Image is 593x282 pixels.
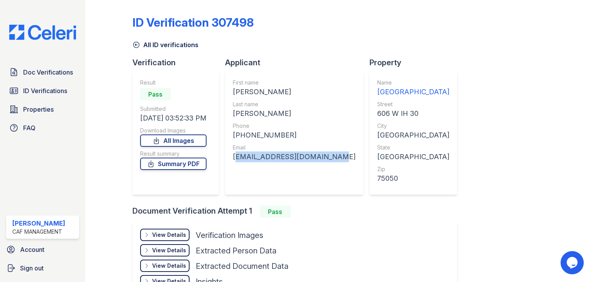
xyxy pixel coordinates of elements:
[23,105,54,114] span: Properties
[260,206,291,218] div: Pass
[196,230,263,241] div: Verification Images
[377,130,449,141] div: [GEOGRAPHIC_DATA]
[377,144,449,151] div: State
[377,79,449,97] a: Name [GEOGRAPHIC_DATA]
[23,86,67,95] span: ID Verifications
[23,123,36,133] span: FAQ
[20,245,44,254] span: Account
[12,219,65,228] div: [PERSON_NAME]
[152,231,186,239] div: View Details
[233,100,356,108] div: Last name
[6,102,79,117] a: Properties
[3,25,82,40] img: CE_Logo_Blue-a8612792a0a2168367f1c8372b55b34899dd931a85d93a1a3d3e32e68fde9ad4.png
[3,260,82,276] a: Sign out
[233,87,356,97] div: [PERSON_NAME]
[132,57,225,68] div: Verification
[140,113,207,124] div: [DATE] 03:52:33 PM
[196,261,288,272] div: Extracted Document Data
[132,40,198,49] a: All ID verifications
[369,57,463,68] div: Property
[23,68,73,77] span: Doc Verifications
[233,151,356,162] div: [EMAIL_ADDRESS][DOMAIN_NAME]
[377,122,449,130] div: City
[3,242,82,257] a: Account
[152,262,186,270] div: View Details
[233,144,356,151] div: Email
[6,120,79,136] a: FAQ
[140,105,207,113] div: Submitted
[12,228,65,236] div: CAF Management
[140,150,207,158] div: Result summary
[196,245,276,256] div: Extracted Person Data
[233,108,356,119] div: [PERSON_NAME]
[377,173,449,184] div: 75050
[140,88,171,100] div: Pass
[225,57,369,68] div: Applicant
[233,122,356,130] div: Phone
[20,263,44,273] span: Sign out
[6,83,79,99] a: ID Verifications
[233,79,356,87] div: First name
[561,251,585,274] iframe: chat widget
[377,108,449,119] div: 606 W IH 30
[377,79,449,87] div: Name
[377,100,449,108] div: Street
[6,65,79,80] a: Doc Verifications
[152,246,186,254] div: View Details
[140,134,207,147] a: All Images
[132,206,463,218] div: Document Verification Attempt 1
[140,127,207,134] div: Download Images
[377,87,449,97] div: [GEOGRAPHIC_DATA]
[140,158,207,170] a: Summary PDF
[132,15,254,29] div: ID Verification 307498
[140,79,207,87] div: Result
[377,151,449,162] div: [GEOGRAPHIC_DATA]
[233,130,356,141] div: [PHONE_NUMBER]
[377,165,449,173] div: Zip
